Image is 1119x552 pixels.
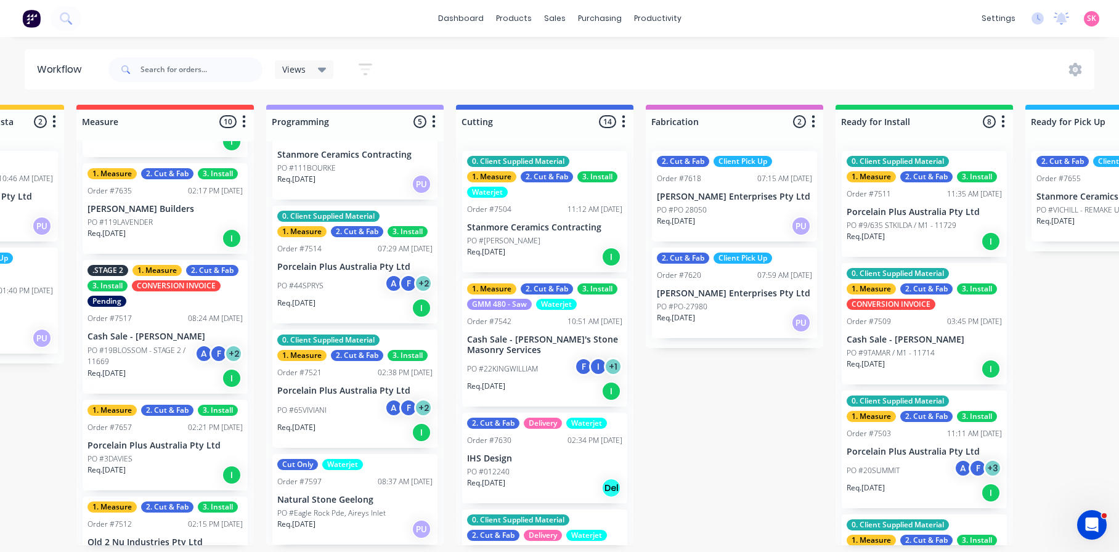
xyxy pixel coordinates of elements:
div: Delivery [524,418,562,429]
div: purchasing [572,9,628,28]
p: Req. [DATE] [847,482,885,493]
p: Porcelain Plus Australia Pty Ltd [87,440,243,451]
div: Order #7597 [277,476,322,487]
p: PO #119LAVENDER [87,217,153,228]
div: I [601,247,621,267]
p: Req. [DATE] [1036,216,1075,227]
div: 2. Cut & Fab [141,405,193,416]
div: settings [975,9,1022,28]
div: + 1 [604,357,622,376]
div: 3. Install [198,405,238,416]
div: 02:21 PM [DATE] [188,422,243,433]
div: Workflow [37,62,87,77]
div: Order #7511 [847,189,891,200]
div: 3. Install [388,226,428,237]
p: Req. [DATE] [847,231,885,242]
div: sales [538,9,572,28]
div: PU [791,216,811,236]
div: 0. Client Supplied Material1. Measure2. Cut & Fab3. InstallOrder #751407:29 AM [DATE]Porcelain Pl... [272,206,437,324]
div: CONVERSION INVOICE [132,280,221,291]
div: 11:35 AM [DATE] [947,189,1002,200]
div: 2. Cut & Fab [900,283,953,294]
div: 1. Measure [87,168,137,179]
div: 1. Measure2. Cut & Fab3. InstallOrder #763502:17 PM [DATE][PERSON_NAME] BuildersPO #119LAVENDERRe... [83,163,248,254]
div: I [222,132,242,152]
div: PU [32,216,52,236]
div: Waterjet [566,418,607,429]
p: Req. [DATE] [87,228,126,239]
div: 08:37 AM [DATE] [378,476,433,487]
div: 1. Measure [277,226,327,237]
p: PO #PO 28050 [657,205,707,216]
p: Natural Stone Geelong [277,495,433,505]
div: F [399,399,418,417]
div: F [210,344,228,363]
div: 2. Cut & Fab [521,283,573,294]
div: 3. Install [957,283,997,294]
div: Order #7620 [657,270,701,281]
div: + 2 [224,344,243,363]
div: 2. Cut & Fab [467,418,519,429]
div: Pending [87,296,126,307]
div: 1. Measure [87,405,137,416]
p: Porcelain Plus Australia Pty Ltd [277,262,433,272]
p: Cash Sale - [PERSON_NAME] [847,335,1002,345]
p: Cash Sale - [PERSON_NAME]'s Stone Masonry Services [467,335,622,355]
div: Waterjet [566,530,607,541]
div: 1. Measure [847,171,896,182]
div: 2. Cut & Fab [657,156,709,167]
div: A [954,459,972,477]
div: Order #756702:12 PM [DATE]Stanmore Ceramics ContractingPO #111BOURKEReq.[DATE]PU [272,94,437,200]
div: 2. Cut & Fab [141,168,193,179]
div: I [412,298,431,318]
p: Req. [DATE] [657,312,695,323]
div: Del [601,478,621,498]
div: A [385,399,403,417]
div: 11:12 AM [DATE] [568,204,622,215]
div: Order #7509 [847,316,891,327]
div: 07:29 AM [DATE] [378,243,433,254]
p: Req. [DATE] [467,246,505,258]
div: PU [32,328,52,348]
div: 3. Install [198,168,238,179]
div: 2. Cut & Fab [657,253,709,264]
div: Order #7504 [467,204,511,215]
div: F [969,459,987,477]
p: PO #20SUMMIT [847,465,900,476]
p: Req. [DATE] [277,298,315,309]
p: Req. [DATE] [467,477,505,489]
div: I [981,232,1001,251]
div: Order #7517 [87,313,132,324]
p: Req. [DATE] [277,422,315,433]
div: Order #7514 [277,243,322,254]
div: PU [412,174,431,194]
div: 2. Cut & Fab [900,535,953,546]
div: 2. Cut & FabDeliveryWaterjetOrder #763002:34 PM [DATE]IHS DesignPO #012240Req.[DATE]Del [462,413,627,503]
p: PO #9TAMAR / M1 - 11714 [847,347,935,359]
p: Stanmore Ceramics Contracting [277,150,433,160]
div: 07:15 AM [DATE] [757,173,812,184]
div: 0. Client Supplied Material [277,211,380,222]
div: 1. Measure [467,171,516,182]
div: + 3 [983,459,1002,477]
div: 2. Cut & FabClient Pick UpOrder #761807:15 AM [DATE][PERSON_NAME] Enterprises Pty LtdPO #PO 28050... [652,151,817,241]
div: 10:51 AM [DATE] [568,316,622,327]
p: PO #22KINGWILLIAM [467,363,538,375]
div: 0. Client Supplied Material [467,514,569,526]
div: Waterjet [322,459,363,470]
div: 0. Client Supplied Material1. Measure2. Cut & Fab3. InstallWaterjetOrder #750411:12 AM [DATE]Stan... [462,151,627,272]
iframe: Intercom live chat [1077,510,1107,540]
div: 2. Cut & Fab [1036,156,1089,167]
div: 3. Install [957,411,997,422]
p: Req. [DATE] [657,216,695,227]
div: 1. Measure2. Cut & Fab3. InstallOrder #765702:21 PM [DATE]Porcelain Plus Australia Pty LtdPO #3DA... [83,400,248,490]
div: 3. Install [87,280,128,291]
div: 0. Client Supplied Material [847,396,949,407]
div: Order #7618 [657,173,701,184]
div: 1. Measure [467,283,516,294]
div: Order #7635 [87,185,132,197]
p: Porcelain Plus Australia Pty Ltd [847,447,1002,457]
div: Order #7542 [467,316,511,327]
div: 2. Cut & Fab [521,171,573,182]
p: PO #3DAVIES [87,453,132,465]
